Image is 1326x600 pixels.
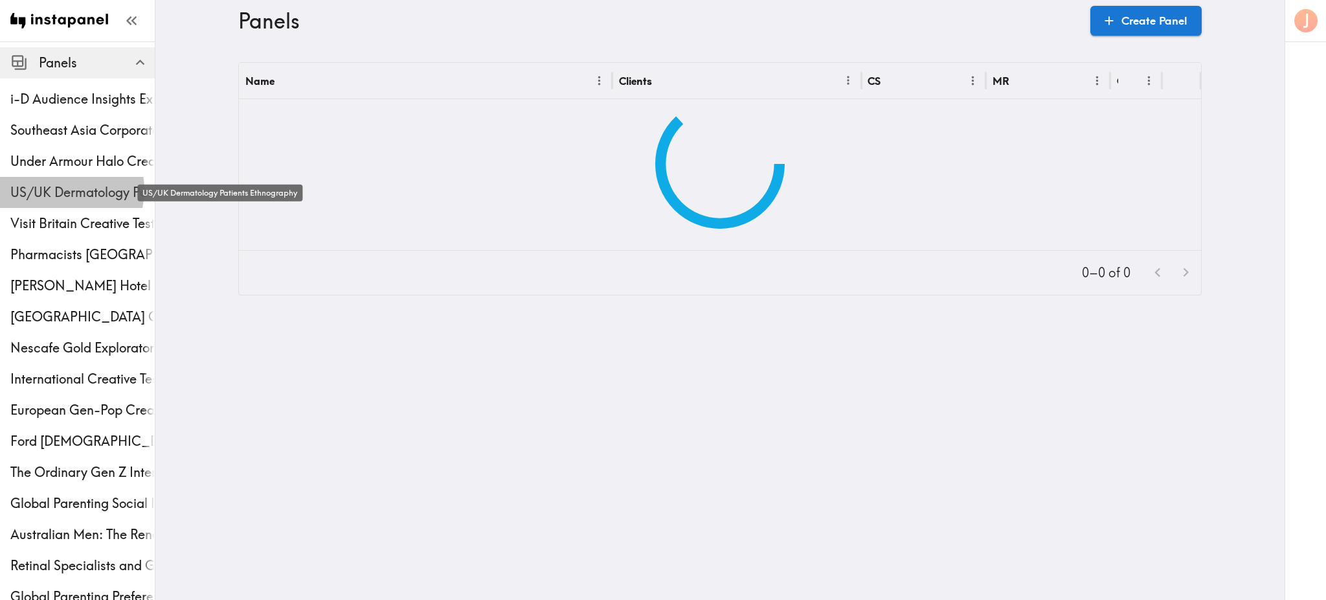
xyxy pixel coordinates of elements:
[589,71,609,91] button: Menu
[10,121,155,139] span: Southeast Asia Corporate Executives Multiphase Ethnography
[882,71,902,91] button: Sort
[10,401,155,419] span: European Gen-Pop Creative Testing
[1119,71,1140,91] button: Sort
[1139,71,1159,91] button: Menu
[10,432,155,450] div: Ford Male Truck Enthusiasts Creative Testing
[868,75,881,87] div: CS
[619,75,652,87] div: Clients
[1082,264,1130,282] p: 0–0 of 0
[1303,10,1310,32] span: J
[10,183,155,202] span: US/UK Dermatology Patients Ethnography
[276,71,296,91] button: Sort
[10,90,155,108] span: i-D Audience Insights Exploratory
[245,75,275,87] div: Name
[653,71,673,91] button: Sort
[10,308,155,326] div: University of Brighton Concept Testing Client-List Recruit
[10,214,155,233] span: Visit Britain Creative Testing
[10,370,155,388] span: International Creative Testing
[1090,6,1202,36] a: Create Panel
[10,525,155,544] span: Australian Men: The Renaissance Athlete Diary Study
[993,75,1009,87] div: MR
[137,185,302,202] div: US/UK Dermatology Patients Ethnography
[1293,8,1319,34] button: J
[10,246,155,264] div: Pharmacists Philippines Quant
[10,308,155,326] span: [GEOGRAPHIC_DATA] Concept Testing Client-List Recruit
[10,463,155,481] span: The Ordinary Gen Z International Creative Testing
[10,277,155,295] div: Conrad Hotel Customer Ethnography
[838,71,859,91] button: Menu
[1117,75,1118,87] div: Created
[10,557,155,575] span: Retinal Specialists and General Ophthalmologists Quant Exploratory
[10,339,155,357] span: Nescafe Gold Exploratory
[238,8,1080,33] h3: Panels
[39,54,155,72] span: Panels
[10,246,155,264] span: Pharmacists [GEOGRAPHIC_DATA] Quant
[10,152,155,170] span: Under Armour Halo Creative Testing
[963,71,983,91] button: Menu
[10,277,155,295] span: [PERSON_NAME] Hotel Customer Ethnography
[10,432,155,450] span: Ford [DEMOGRAPHIC_DATA] Truck Enthusiasts Creative Testing
[1087,71,1107,91] button: Menu
[10,494,155,513] span: Global Parenting Social Proofing Follow Up Study
[1011,71,1031,91] button: Sort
